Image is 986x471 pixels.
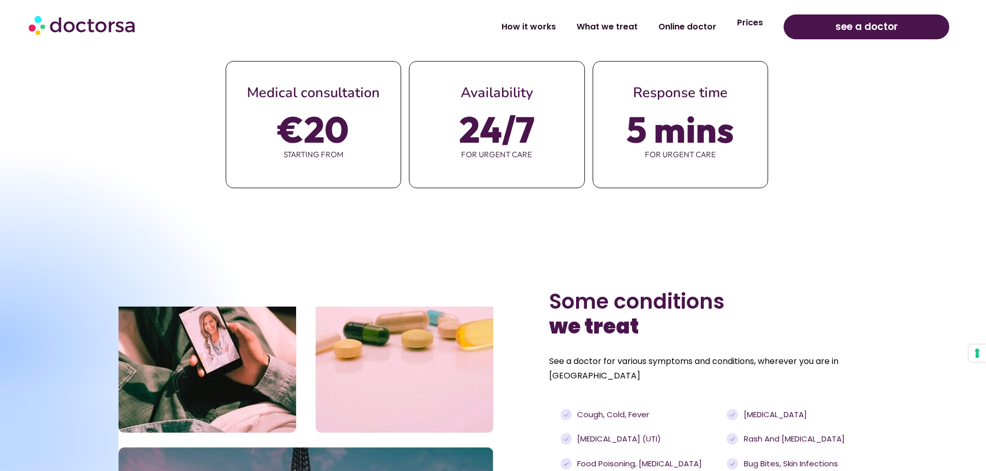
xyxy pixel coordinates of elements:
[784,14,949,39] a: see a doctor
[741,433,845,445] span: Rash and [MEDICAL_DATA]
[278,115,349,144] span: €20
[247,83,380,102] span: Medical consultation
[461,83,533,102] span: Availability
[575,458,702,470] span: Food poisoning, [MEDICAL_DATA]
[409,144,584,165] span: for urgent care
[459,115,535,144] span: 24/7
[575,409,649,421] span: Cough, cold, fever
[255,15,773,39] nav: Menu
[835,19,898,35] span: see a doctor
[549,289,867,339] h2: Some conditions
[741,409,807,421] span: [MEDICAL_DATA]
[727,11,773,35] a: Prices
[593,144,768,165] span: for urgent care
[491,15,566,39] a: How it works
[561,433,722,445] a: [MEDICAL_DATA] (UTI)
[633,83,728,102] span: Response time
[226,144,401,165] span: starting from
[549,354,867,383] p: See a doctor for various symptoms and conditions, wherever you are in [GEOGRAPHIC_DATA]
[968,344,986,362] button: Your consent preferences for tracking technologies
[741,458,838,470] span: Bug bites, skin infections
[626,115,734,144] span: 5 mins
[566,15,648,39] a: What we treat
[549,312,639,341] b: we treat
[575,433,661,445] span: [MEDICAL_DATA] (UTI)
[648,15,727,39] a: Online doctor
